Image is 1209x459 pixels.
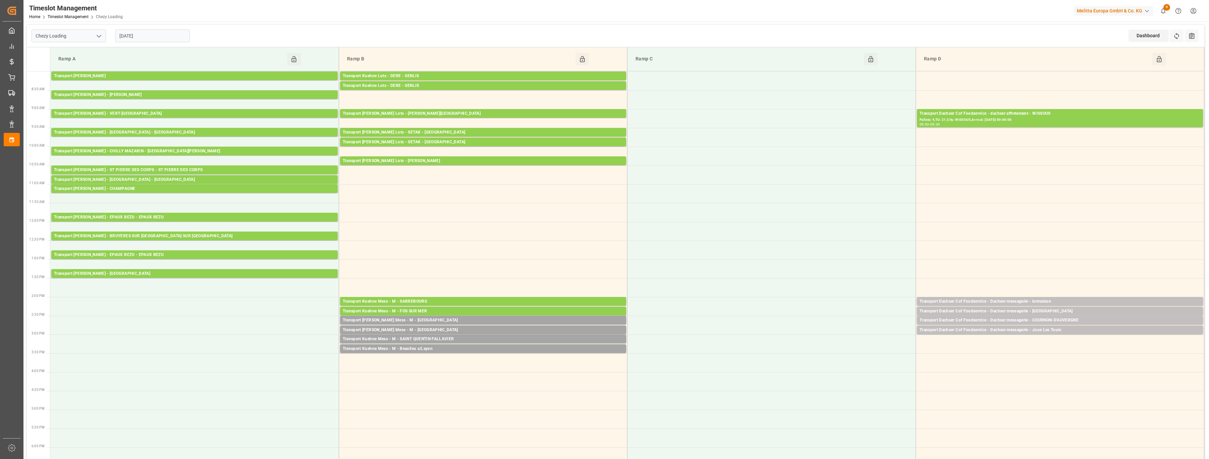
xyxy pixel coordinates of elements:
span: 8:30 AM [32,87,45,91]
div: Pallets: 6,TU: 312,City: [GEOGRAPHIC_DATA],Arrival: [DATE] 00:00:00 [54,192,335,198]
div: Transport [PERSON_NAME] - EPAUX BEZU - EPAUX BEZU [54,252,335,258]
span: 10:00 AM [29,144,45,147]
span: 10:30 AM [29,162,45,166]
div: Dashboard [1129,30,1169,42]
div: Pallets: 7,TU: 144,City: CARQUEFOU,Arrival: [DATE] 00:00:00 [343,164,623,170]
input: DD-MM-YYYY [115,30,190,42]
div: Transport Dachser Cof Foodservice - dachser affretement - WISSOUS [920,110,1200,117]
span: 2:00 PM [32,294,45,298]
div: Transport [PERSON_NAME] [54,73,335,80]
span: 4:00 PM [32,369,45,373]
div: - [929,123,930,126]
span: 6:00 PM [32,444,45,448]
div: Transport Kuehne Mess - M - SARREBOURG [343,298,623,305]
span: 1:00 PM [32,256,45,260]
button: Melitta Europa GmbH & Co. KG [1074,4,1156,17]
div: Pallets: 1,TU: 12,City: [GEOGRAPHIC_DATA],Arrival: [DATE] 00:00:00 [920,315,1200,320]
div: Transport [PERSON_NAME] - VERT-[GEOGRAPHIC_DATA] [54,110,335,117]
span: 12:30 PM [29,238,45,241]
button: show 9 new notifications [1156,3,1171,18]
div: Pallets: 10,TU: 564,City: EPAUX BEZU,Arrival: [DATE] 00:00:00 [54,258,335,264]
div: Transport [PERSON_NAME] Lots - SETAK - [GEOGRAPHIC_DATA] [343,139,623,146]
div: Melitta Europa GmbH & Co. KG [1074,6,1153,16]
span: 5:30 PM [32,425,45,429]
div: Transport Kuehne Lots - DERE - SENLIS [343,83,623,89]
div: Transport [PERSON_NAME] - ST PIERRE DES CORPS - ST PIERRE DES CORPS [54,167,335,173]
input: Type to search/select [32,30,106,42]
div: Pallets: ,TU: 18,City: [GEOGRAPHIC_DATA],Arrival: [DATE] 00:00:00 [343,305,623,311]
div: Transport [PERSON_NAME] - [GEOGRAPHIC_DATA] [54,270,335,277]
div: Pallets: 1,TU: 209,City: [GEOGRAPHIC_DATA],Arrival: [DATE] 00:00:00 [343,89,623,95]
div: Ramp A [56,53,287,65]
div: Transport [PERSON_NAME] - BRUYERES SUR [GEOGRAPHIC_DATA] SUR [GEOGRAPHIC_DATA] [54,233,335,240]
div: Transport [PERSON_NAME] - [GEOGRAPHIC_DATA] - [GEOGRAPHIC_DATA] [54,129,335,136]
div: Transport Kuehne Mess - M - Beaulieu s/Layon [343,346,623,352]
div: Pallets: 2,TU: 246,City: [GEOGRAPHIC_DATA],Arrival: [DATE] 00:00:00 [54,98,335,104]
div: 09:30 [930,123,940,126]
div: Transport [PERSON_NAME] - [GEOGRAPHIC_DATA] - [GEOGRAPHIC_DATA] [54,176,335,183]
div: Pallets: ,TU: 594,City: [GEOGRAPHIC_DATA],Arrival: [DATE] 00:00:00 [54,173,335,179]
div: Transport [PERSON_NAME] Mess - M - [GEOGRAPHIC_DATA] [343,327,623,334]
span: 12:00 PM [29,219,45,222]
span: 5:00 PM [32,407,45,410]
div: Transport Kuehne Mess - M - SAINT QUENTIN FALLAVIER [343,336,623,343]
div: Pallets: 6,TU: 205,City: [GEOGRAPHIC_DATA],Arrival: [DATE] 00:00:00 [343,146,623,151]
div: Transport [PERSON_NAME] Mess - M - [GEOGRAPHIC_DATA] [343,317,623,324]
div: Transport Dachser Cof Foodservice - Dachser messagerie - lormaison [920,298,1200,305]
span: 9:00 AM [32,106,45,110]
div: Transport Dachser Cof Foodservice - Dachser messagerie - Joue Les Tours [920,327,1200,334]
div: Transport Dachser Cof Foodservice - Dachser messagerie - [GEOGRAPHIC_DATA] [920,308,1200,315]
div: Ramp C [633,53,864,65]
div: Pallets: ,TU: 47,City: [GEOGRAPHIC_DATA],Arrival: [DATE] 00:00:00 [343,315,623,320]
div: Pallets: 3,TU: 96,City: [GEOGRAPHIC_DATA],Arrival: [DATE] 00:00:00 [54,155,335,160]
div: Ramp D [921,53,1152,65]
div: Transport [PERSON_NAME] Lots - [PERSON_NAME][GEOGRAPHIC_DATA] [343,110,623,117]
span: 3:30 PM [32,350,45,354]
span: 9:30 AM [32,125,45,129]
span: 11:30 AM [29,200,45,204]
div: Transport [PERSON_NAME] Lots - [PERSON_NAME] [343,158,623,164]
span: 11:00 AM [29,181,45,185]
div: Pallets: 1,TU: 32,City: [GEOGRAPHIC_DATA],Arrival: [DATE] 00:00:00 [343,334,623,339]
div: Pallets: 3,TU: 462,City: [GEOGRAPHIC_DATA],Arrival: [DATE] 00:00:00 [54,183,335,189]
div: Pallets: 16,TU: 1588,City: [GEOGRAPHIC_DATA],Arrival: [DATE] 00:00:00 [54,277,335,283]
a: Home [29,14,40,19]
div: Pallets: 1,TU: 78,City: Beaulieu s/[GEOGRAPHIC_DATA],Arrival: [DATE] 00:00:00 [343,352,623,358]
div: Transport [PERSON_NAME] - EPAUX BEZU - EPAUX BEZU [54,214,335,221]
div: Ramp B [344,53,575,65]
div: 09:00 [920,123,929,126]
div: Transport [PERSON_NAME] Lots - SETAK - [GEOGRAPHIC_DATA] [343,129,623,136]
div: Pallets: 2,TU: 487,City: [GEOGRAPHIC_DATA],Arrival: [DATE] 00:00:00 [54,240,335,245]
div: Transport [PERSON_NAME] - CHILLY MAZARIN - [GEOGRAPHIC_DATA][PERSON_NAME] [54,148,335,155]
div: Pallets: 3,TU: 5,City: [GEOGRAPHIC_DATA],Arrival: [DATE] 00:00:00 [920,305,1200,311]
div: Timeslot Management [29,3,123,13]
div: Pallets: 13,TU: 210,City: [GEOGRAPHIC_DATA],Arrival: [DATE] 00:00:00 [343,136,623,142]
span: 1:30 PM [32,275,45,279]
div: Transport Kuehne Lots - DERE - SENLIS [343,73,623,80]
div: Pallets: 24,TU: 576,City: EPAUX BEZU,Arrival: [DATE] 00:00:00 [54,221,335,226]
div: Pallets: 11,TU: 616,City: [GEOGRAPHIC_DATA],Arrival: [DATE] 00:00:00 [54,136,335,142]
span: 2:30 PM [32,313,45,316]
div: Transport Kuehne Mess - M - FOS SUR MER [343,308,623,315]
div: Pallets: 3,TU: 100,City: [GEOGRAPHIC_DATA],Arrival: [DATE] 00:00:00 [343,80,623,85]
div: Transport [PERSON_NAME] - CHAMPAGNE [54,186,335,192]
span: 4:30 PM [32,388,45,392]
div: Pallets: 1,TU: 63,City: [GEOGRAPHIC_DATA],Arrival: [DATE] 00:00:00 [343,324,623,329]
a: Timeslot Management [48,14,89,19]
span: 9 [1163,4,1170,11]
div: Transport Dachser Cof Foodservice - Dachser messagerie - COURNON-D'AUVERGNE [920,317,1200,324]
span: 3:00 PM [32,331,45,335]
div: Pallets: 1,TU: 36,City: [GEOGRAPHIC_DATA][PERSON_NAME],Arrival: [DATE] 00:00:00 [343,343,623,348]
div: Pallets: ,TU: 80,City: [GEOGRAPHIC_DATA],Arrival: [DATE] 00:00:00 [343,117,623,123]
div: Pallets: ,TU: 481,City: [GEOGRAPHIC_DATA],Arrival: [DATE] 00:00:00 [54,80,335,85]
div: Pallets: 2,TU: 67,City: Joue Les Tours,Arrival: [DATE] 00:00:00 [920,334,1200,339]
div: Transport [PERSON_NAME] - [PERSON_NAME] [54,92,335,98]
button: open menu [94,31,104,41]
div: Pallets: 4,TU: 21,City: WISSOUS,Arrival: [DATE] 00:00:00 [920,117,1200,123]
div: Pallets: 3,TU: 56,City: [GEOGRAPHIC_DATA],Arrival: [DATE] 00:00:00 [54,117,335,123]
div: Pallets: 1,TU: 25,City: COURNON-D'AUVERGNE,Arrival: [DATE] 00:00:00 [920,324,1200,329]
button: Help Center [1171,3,1186,18]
